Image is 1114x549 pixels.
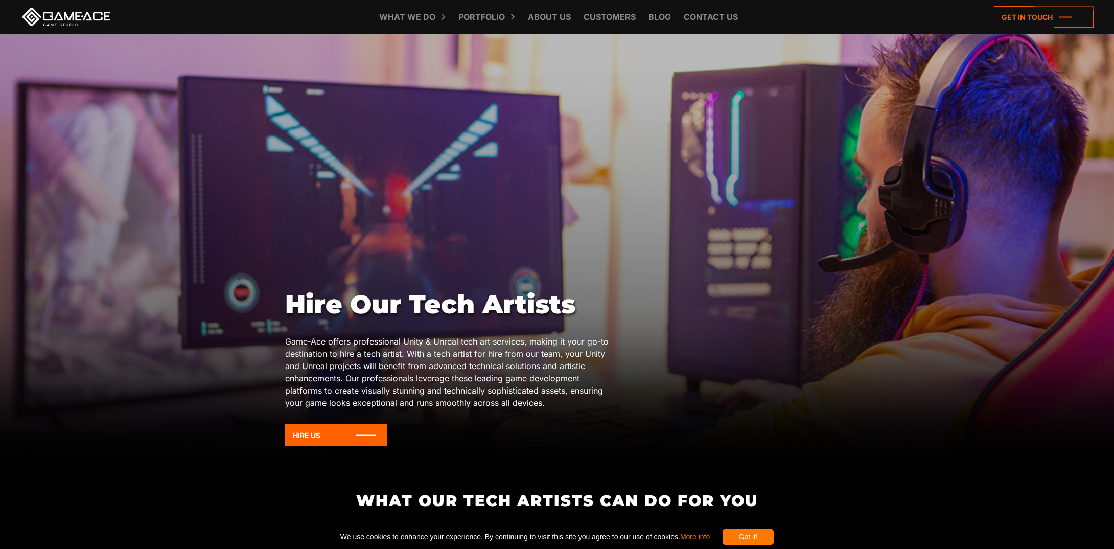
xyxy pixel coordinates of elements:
h1: Hire Our Tech Artists [285,289,611,320]
span: We use cookies to enhance your experience. By continuing to visit this site you agree to our use ... [340,529,710,545]
a: More info [680,533,710,541]
a: Get in touch [994,6,1094,28]
h2: What Our Tech Artists Can Do for You [285,492,829,509]
a: Hire Us [285,424,387,446]
div: Got it! [723,529,774,545]
p: Game-Ace offers professional Unity & Unreal tech art services, making it your go-to destination t... [285,335,611,409]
